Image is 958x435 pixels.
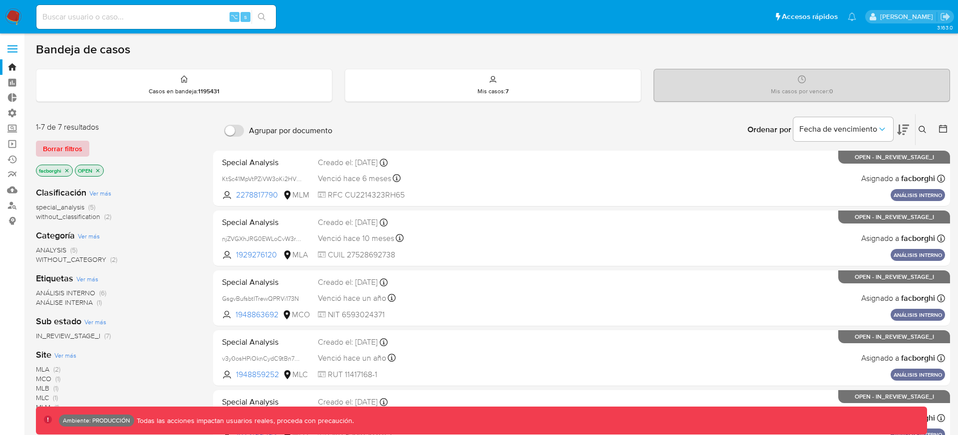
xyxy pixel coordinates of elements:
span: Accesos rápidos [782,11,838,22]
p: facundoagustin.borghi@mercadolibre.com [880,12,937,21]
span: ⌥ [231,12,238,21]
a: Notificaciones [848,12,856,21]
input: Buscar usuario o caso... [36,10,276,23]
button: search-icon [251,10,272,24]
span: s [244,12,247,21]
a: Salir [940,11,951,22]
p: Ambiente: PRODUCCIÓN [63,419,130,423]
p: Todas las acciones impactan usuarios reales, proceda con precaución. [134,416,354,426]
